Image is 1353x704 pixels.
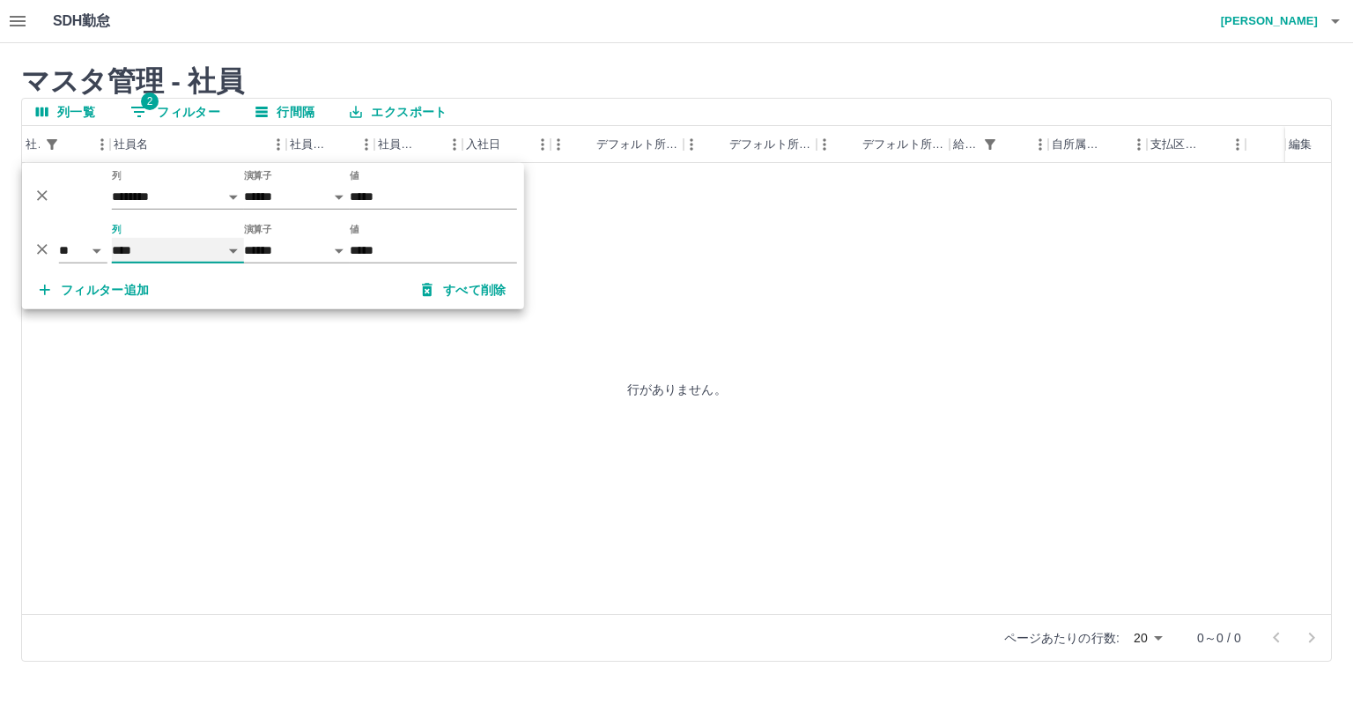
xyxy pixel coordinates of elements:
div: デフォルト所定休憩時間 [817,126,950,163]
label: 値 [350,222,359,235]
button: メニュー [353,131,380,158]
div: 給与事業所コード [953,126,978,163]
div: 社員名 [110,126,286,163]
div: 20 [1127,626,1169,651]
p: 0～0 / 0 [1197,629,1241,647]
div: 支払区分コード [1150,126,1200,163]
div: 自所属契約コード [1052,126,1101,163]
div: 入社日 [462,126,551,163]
button: メニュー [1224,131,1251,158]
div: デフォルト所定開始時刻 [551,126,684,163]
div: 自所属契約コード [1048,126,1147,163]
p: ページあたりの行数: [1004,629,1120,647]
label: 値 [350,168,359,182]
button: ソート [64,132,89,157]
button: ソート [705,132,729,157]
div: 1件のフィルターを適用中 [40,132,64,157]
div: 給与事業所コード [950,126,1048,163]
button: 削除 [29,182,55,208]
button: メニュー [89,131,115,158]
button: ソート [1002,132,1027,157]
button: メニュー [1126,131,1152,158]
label: 演算子 [244,222,272,235]
button: ソート [329,132,353,157]
button: ソート [1101,132,1126,157]
div: 社員区分コード [374,126,462,163]
button: 行間隔 [241,99,329,125]
button: ソート [1200,132,1224,157]
button: ソート [838,132,862,157]
button: エクスポート [336,99,461,125]
button: メニュー [1027,131,1054,158]
button: ソート [417,132,441,157]
select: 論理演算子 [59,238,107,263]
div: デフォルト所定終業時刻 [684,126,817,163]
button: すべて削除 [408,274,521,306]
div: 行がありません。 [22,163,1331,615]
button: ソート [500,132,525,157]
button: ソート [572,132,596,157]
div: 社員番号 [26,126,40,163]
div: 1件のフィルターを適用中 [978,132,1002,157]
div: デフォルト所定終業時刻 [729,126,813,163]
div: 社員区分 [286,126,374,163]
button: フィルター表示 [978,132,1002,157]
label: 演算子 [244,168,272,182]
button: ソート [148,132,173,157]
label: 列 [112,168,122,182]
button: フィルター追加 [26,274,164,306]
div: デフォルト所定休憩時間 [862,126,946,163]
button: 列選択 [22,99,109,125]
button: メニュー [529,131,556,158]
div: 社員番号 [22,126,110,163]
label: 列 [112,222,122,235]
div: 社員名 [114,126,148,163]
div: 入社日 [466,126,500,163]
button: 削除 [29,235,55,262]
div: 社員区分 [290,126,329,163]
button: メニュー [441,131,468,158]
button: フィルター表示 [116,99,234,125]
div: 支払区分コード [1147,126,1246,163]
div: デフォルト所定開始時刻 [596,126,680,163]
h2: マスタ管理 - 社員 [21,64,1332,98]
button: メニュー [265,131,292,158]
span: 2 [141,93,159,110]
div: 編集 [1285,126,1331,163]
div: 社員区分コード [378,126,417,163]
button: フィルター表示 [40,132,64,157]
div: 編集 [1289,126,1312,163]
